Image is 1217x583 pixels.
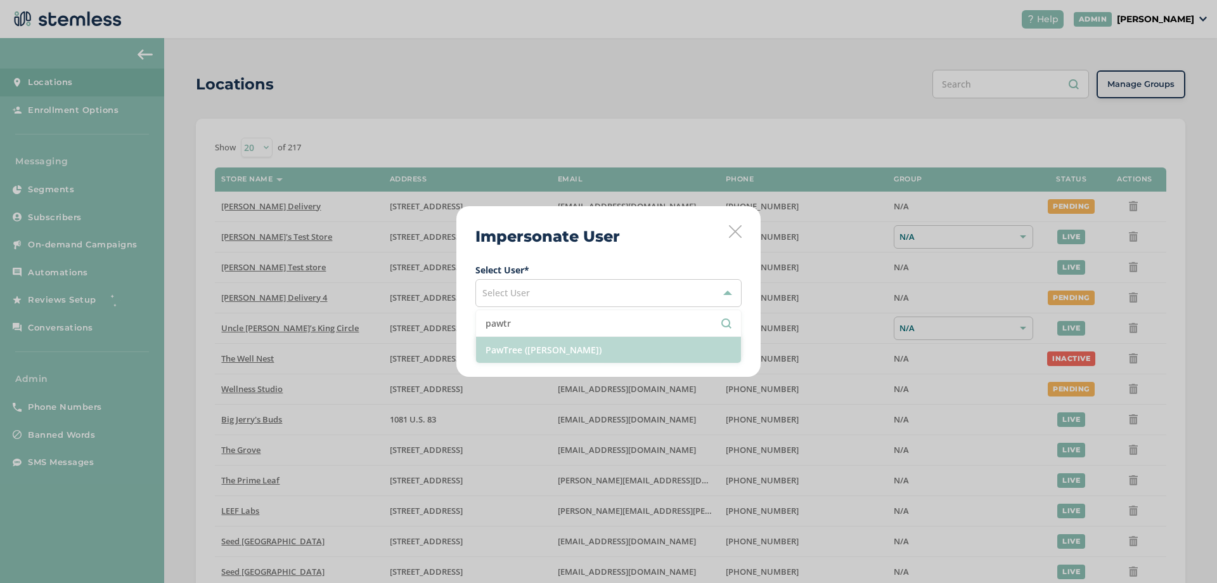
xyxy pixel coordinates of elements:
h2: Impersonate User [475,225,620,248]
label: Select User [475,263,742,277]
span: Select User [482,287,530,299]
input: Search [486,317,731,330]
iframe: Chat Widget [1154,522,1217,583]
li: PawTree ([PERSON_NAME]) [476,337,741,363]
